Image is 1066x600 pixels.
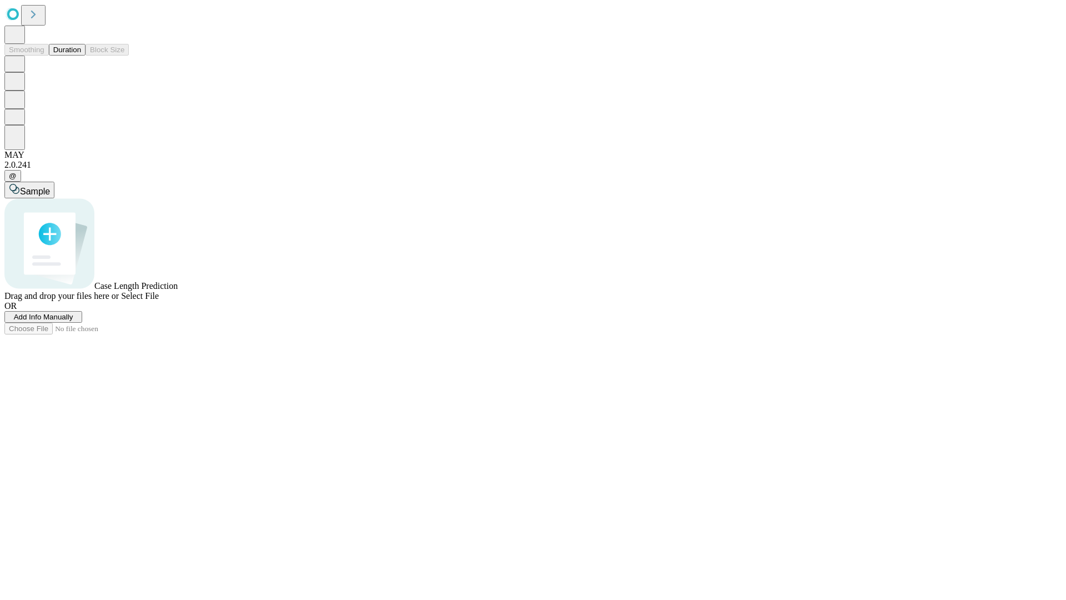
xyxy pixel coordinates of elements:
[20,187,50,196] span: Sample
[49,44,86,56] button: Duration
[4,160,1062,170] div: 2.0.241
[14,313,73,321] span: Add Info Manually
[4,291,119,301] span: Drag and drop your files here or
[4,170,21,182] button: @
[4,311,82,323] button: Add Info Manually
[4,150,1062,160] div: MAY
[4,182,54,198] button: Sample
[86,44,129,56] button: Block Size
[121,291,159,301] span: Select File
[9,172,17,180] span: @
[4,44,49,56] button: Smoothing
[94,281,178,291] span: Case Length Prediction
[4,301,17,311] span: OR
